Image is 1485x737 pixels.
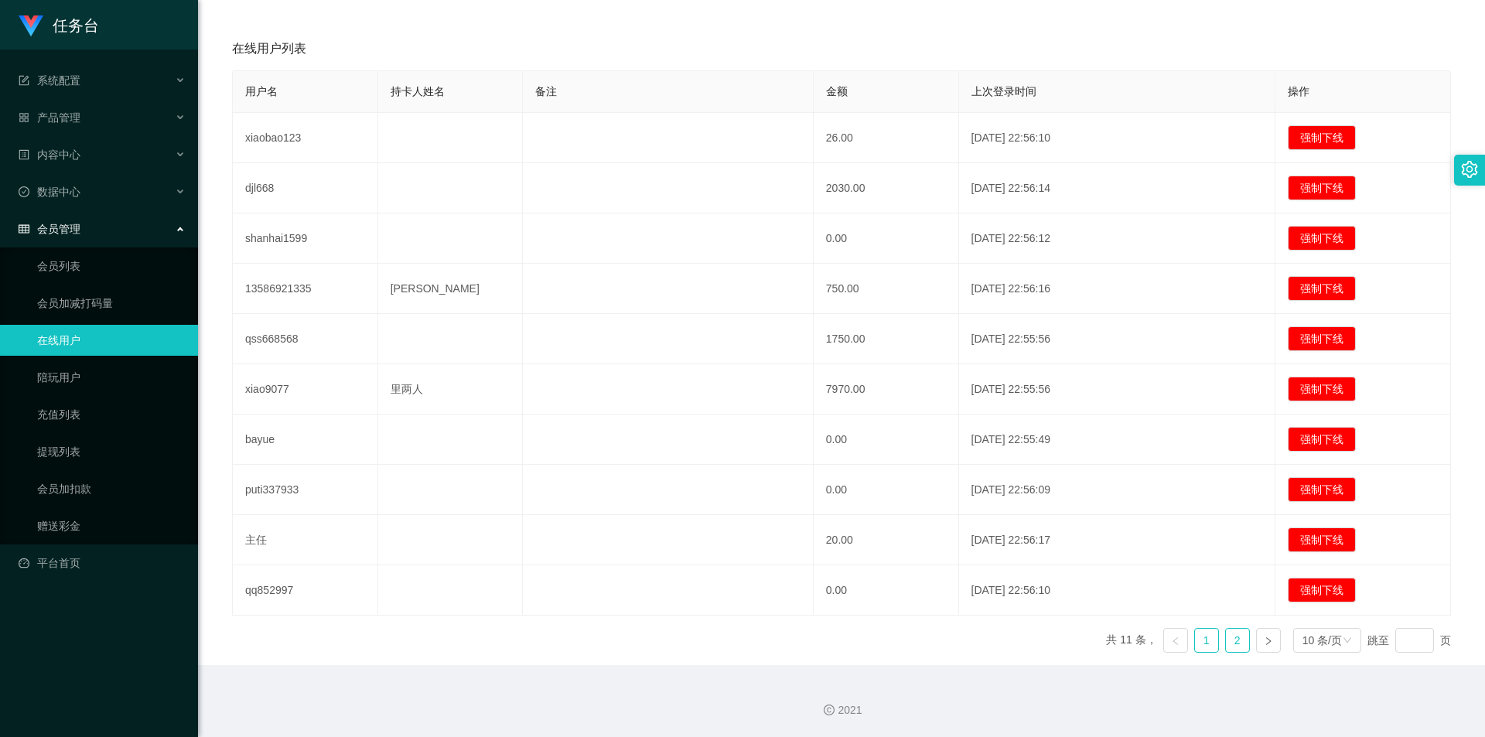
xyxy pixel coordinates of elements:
[19,75,29,86] i: 图标: form
[37,436,186,467] a: 提现列表
[19,186,80,198] span: 数据中心
[233,113,378,163] td: xiaobao123
[1106,628,1156,653] li: 共 11 条，
[37,362,186,393] a: 陪玩用户
[19,186,29,197] i: 图标: check-circle-o
[814,364,959,415] td: 7970.00
[1171,636,1180,646] i: 图标: left
[233,565,378,616] td: qq852997
[37,288,186,319] a: 会员加减打码量
[1288,125,1356,150] button: 强制下线
[37,325,186,356] a: 在线用户
[959,213,1276,264] td: [DATE] 22:56:12
[824,705,835,715] i: 图标: copyright
[1288,85,1309,97] span: 操作
[53,1,99,50] h1: 任务台
[959,314,1276,364] td: [DATE] 22:55:56
[19,223,29,234] i: 图标: table
[37,510,186,541] a: 赠送彩金
[959,465,1276,515] td: [DATE] 22:56:09
[233,264,378,314] td: 13586921335
[1367,628,1451,653] div: 跳至 页
[1256,628,1281,653] li: 下一页
[233,314,378,364] td: qss668568
[1302,629,1342,652] div: 10 条/页
[814,314,959,364] td: 1750.00
[814,163,959,213] td: 2030.00
[19,149,29,160] i: 图标: profile
[19,15,43,37] img: logo.9652507e.png
[19,111,80,124] span: 产品管理
[233,364,378,415] td: xiao9077
[959,415,1276,465] td: [DATE] 22:55:49
[814,415,959,465] td: 0.00
[245,85,278,97] span: 用户名
[959,565,1276,616] td: [DATE] 22:56:10
[959,515,1276,565] td: [DATE] 22:56:17
[814,264,959,314] td: 750.00
[814,515,959,565] td: 20.00
[959,264,1276,314] td: [DATE] 22:56:16
[19,112,29,123] i: 图标: appstore-o
[378,264,524,314] td: [PERSON_NAME]
[19,548,186,578] a: 图标: dashboard平台首页
[1288,527,1356,552] button: 强制下线
[1194,628,1219,653] li: 1
[814,213,959,264] td: 0.00
[233,163,378,213] td: djl668
[1288,326,1356,351] button: 强制下线
[1288,427,1356,452] button: 强制下线
[233,465,378,515] td: puti337933
[1343,636,1352,647] i: 图标: down
[37,251,186,281] a: 会员列表
[37,473,186,504] a: 会员加扣款
[1195,629,1218,652] a: 1
[814,465,959,515] td: 0.00
[19,19,99,31] a: 任务台
[959,163,1276,213] td: [DATE] 22:56:14
[210,702,1473,718] div: 2021
[1163,628,1188,653] li: 上一页
[1226,629,1249,652] a: 2
[1225,628,1250,653] li: 2
[1288,176,1356,200] button: 强制下线
[19,74,80,87] span: 系统配置
[1288,276,1356,301] button: 强制下线
[233,213,378,264] td: shanhai1599
[1461,161,1478,178] i: 图标: setting
[959,113,1276,163] td: [DATE] 22:56:10
[1288,377,1356,401] button: 强制下线
[378,364,524,415] td: 里两人
[535,85,557,97] span: 备注
[19,148,80,161] span: 内容中心
[1288,477,1356,502] button: 强制下线
[37,399,186,430] a: 充值列表
[233,515,378,565] td: 主任
[959,364,1276,415] td: [DATE] 22:55:56
[971,85,1036,97] span: 上次登录时间
[814,113,959,163] td: 26.00
[814,565,959,616] td: 0.00
[826,85,848,97] span: 金额
[19,223,80,235] span: 会员管理
[1288,578,1356,602] button: 强制下线
[1264,636,1273,646] i: 图标: right
[232,39,306,58] span: 在线用户列表
[1288,226,1356,251] button: 强制下线
[233,415,378,465] td: bayue
[391,85,445,97] span: 持卡人姓名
